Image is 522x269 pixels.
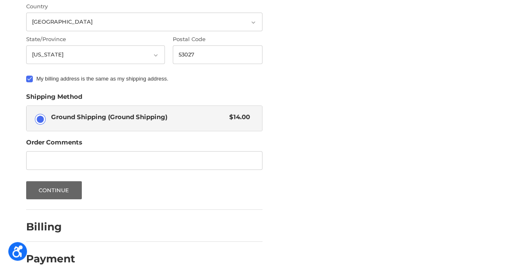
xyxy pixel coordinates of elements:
legend: Order Comments [26,138,82,151]
label: State/Province [26,35,165,44]
label: My billing address is the same as my shipping address. [26,76,262,82]
button: Continue [26,181,82,199]
label: Country [26,2,262,11]
label: Postal Code [173,35,262,44]
span: Ground Shipping (Ground Shipping) [51,112,225,122]
h2: Billing [26,220,75,233]
h2: Payment [26,252,75,265]
span: $14.00 [225,112,250,122]
legend: Shipping Method [26,92,82,105]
